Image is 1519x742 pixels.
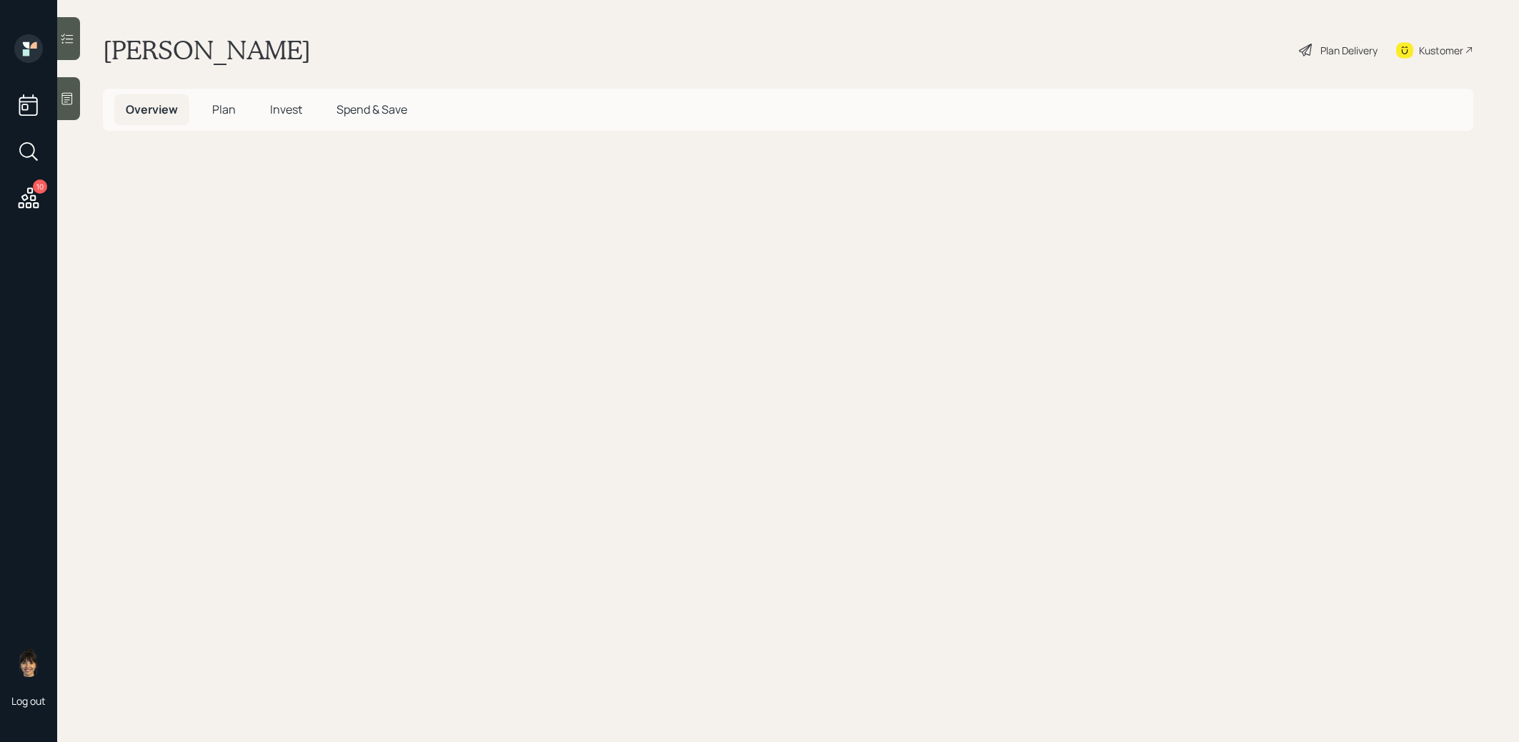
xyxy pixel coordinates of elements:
[270,102,302,117] span: Invest
[212,102,236,117] span: Plan
[103,34,311,66] h1: [PERSON_NAME]
[126,102,178,117] span: Overview
[1320,43,1378,58] div: Plan Delivery
[33,179,47,194] div: 10
[14,648,43,677] img: treva-nostdahl-headshot.png
[1419,43,1463,58] div: Kustomer
[11,694,46,708] div: Log out
[337,102,407,117] span: Spend & Save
